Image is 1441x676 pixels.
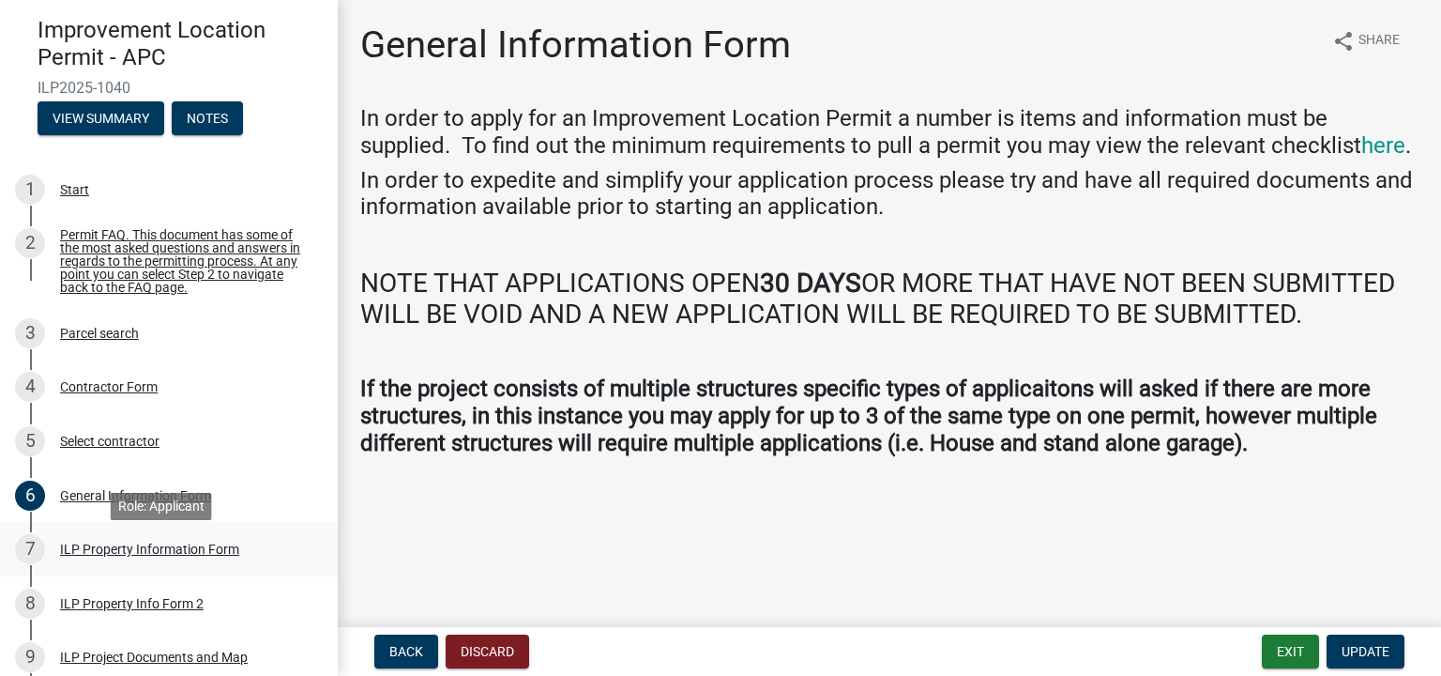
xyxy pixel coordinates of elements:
button: Back [374,635,438,668]
h3: NOTE THAT APPLICATIONS OPEN OR MORE THAT HAVE NOT BEEN SUBMITTED WILL BE VOID AND A NEW APPLICATI... [360,268,1418,330]
button: Update [1327,635,1404,668]
div: Permit FAQ. This document has some of the most asked questions and answers in regards to the perm... [60,228,308,294]
wm-modal-confirm: Notes [172,112,243,127]
h4: In order to apply for an Improvement Location Permit a number is items and information must be su... [360,105,1418,160]
div: General Information Form [60,489,211,502]
strong: 30 DAYS [760,268,861,299]
wm-modal-confirm: Summary [38,112,164,127]
div: 3 [15,318,45,348]
button: Notes [172,101,243,135]
div: 1 [15,175,45,205]
div: 9 [15,642,45,672]
div: ILP Project Documents and Map [60,651,248,664]
div: Select contractor [60,435,159,448]
div: ILP Property Info Form 2 [60,597,204,610]
div: 2 [15,228,45,258]
span: ILP2025-1040 [38,79,300,97]
button: View Summary [38,101,164,135]
i: share [1332,30,1355,53]
span: Update [1342,644,1389,659]
h1: General Information Form [360,23,791,68]
div: 6 [15,481,45,511]
h4: In order to expedite and simplify your application process please try and have all required docum... [360,167,1418,222]
div: 5 [15,426,45,456]
span: Back [389,644,423,659]
h4: Improvement Location Permit - APC [38,17,323,71]
div: Contractor Form [60,380,158,393]
button: shareShare [1317,23,1415,59]
div: 8 [15,589,45,619]
div: 4 [15,372,45,402]
div: 7 [15,534,45,564]
span: Share [1358,30,1400,53]
div: Start [60,183,89,196]
div: Role: Applicant [111,493,212,520]
a: here [1361,132,1405,159]
button: Exit [1262,635,1319,668]
strong: If the project consists of multiple structures specific types of applicaitons will asked if there... [360,376,1377,456]
div: Parcel search [60,327,139,340]
button: Discard [446,635,529,668]
div: ILP Property Information Form [60,543,239,556]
